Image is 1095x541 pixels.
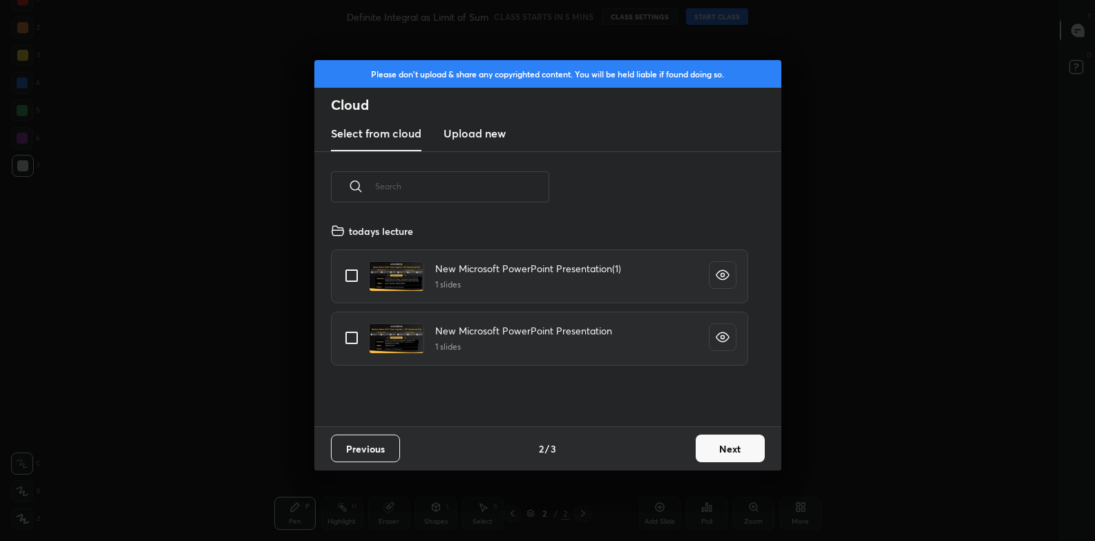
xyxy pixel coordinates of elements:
h4: New Microsoft PowerPoint Presentation [435,323,612,338]
h4: 3 [551,442,556,456]
input: Search [375,157,549,216]
h4: todays lecture [349,224,413,238]
h4: 2 [539,442,544,456]
img: 1754144317V8BRX3.pdf [369,323,424,354]
div: Please don't upload & share any copyrighted content. You will be held liable if found doing so. [314,60,781,88]
h4: / [545,442,549,456]
h2: Cloud [331,96,781,114]
h3: Upload new [444,125,506,142]
h5: 1 slides [435,278,621,291]
div: grid [314,218,765,426]
h5: 1 slides [435,341,612,353]
button: Previous [331,435,400,462]
h3: Select from cloud [331,125,421,142]
h4: New Microsoft PowerPoint Presentation(1) [435,261,621,276]
img: 1754144236QZC4XV.pdf [369,261,424,292]
button: Next [696,435,765,462]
